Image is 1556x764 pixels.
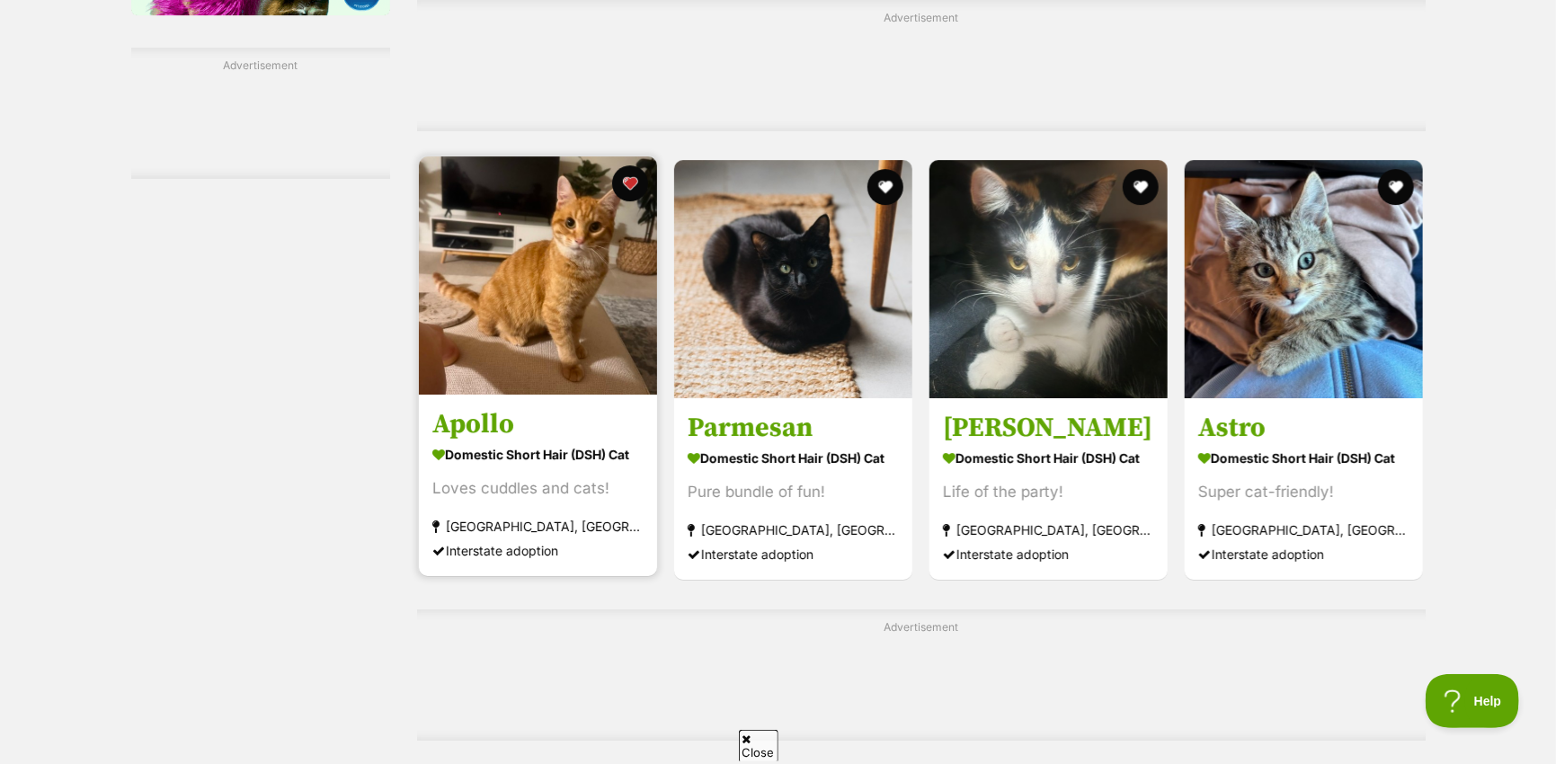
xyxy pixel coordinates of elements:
div: Interstate adoption [1198,543,1409,567]
div: Interstate adoption [943,543,1154,567]
img: Apollo - Domestic Short Hair (DSH) Cat [419,156,657,395]
button: favourite [1123,169,1159,205]
img: Jennifer Meowsu - Domestic Short Hair (DSH) Cat [929,160,1168,398]
div: Interstate adoption [432,539,644,564]
h3: Astro [1198,412,1409,446]
a: Apollo Domestic Short Hair (DSH) Cat Loves cuddles and cats! [GEOGRAPHIC_DATA], [GEOGRAPHIC_DATA]... [419,395,657,577]
h3: [PERSON_NAME] [943,412,1154,446]
div: Loves cuddles and cats! [432,477,644,502]
div: Advertisement [131,48,391,179]
div: Life of the party! [943,481,1154,505]
div: Super cat-friendly! [1198,481,1409,505]
strong: Domestic Short Hair (DSH) Cat [943,446,1154,472]
strong: [GEOGRAPHIC_DATA], [GEOGRAPHIC_DATA] [688,519,899,543]
img: Astro - Domestic Short Hair (DSH) Cat [1185,160,1423,398]
strong: Domestic Short Hair (DSH) Cat [1198,446,1409,472]
button: favourite [867,169,903,205]
button: favourite [612,165,648,201]
strong: Domestic Short Hair (DSH) Cat [688,446,899,472]
strong: Domestic Short Hair (DSH) Cat [432,442,644,468]
div: Advertisement [417,609,1425,741]
img: Parmesan - Domestic Short Hair (DSH) Cat [674,160,912,398]
div: Interstate adoption [688,543,899,567]
strong: [GEOGRAPHIC_DATA], [GEOGRAPHIC_DATA] [432,515,644,539]
button: favourite [1379,169,1415,205]
a: [PERSON_NAME] Domestic Short Hair (DSH) Cat Life of the party! [GEOGRAPHIC_DATA], [GEOGRAPHIC_DAT... [929,398,1168,581]
strong: [GEOGRAPHIC_DATA], [GEOGRAPHIC_DATA] [943,519,1154,543]
span: Close [739,730,778,761]
a: Parmesan Domestic Short Hair (DSH) Cat Pure bundle of fun! [GEOGRAPHIC_DATA], [GEOGRAPHIC_DATA] I... [674,398,912,581]
a: Astro Domestic Short Hair (DSH) Cat Super cat-friendly! [GEOGRAPHIC_DATA], [GEOGRAPHIC_DATA] Inte... [1185,398,1423,581]
iframe: Help Scout Beacon - Open [1426,674,1520,728]
h3: Parmesan [688,412,899,446]
h3: Apollo [432,408,644,442]
div: Pure bundle of fun! [688,481,899,505]
strong: [GEOGRAPHIC_DATA], [GEOGRAPHIC_DATA] [1198,519,1409,543]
